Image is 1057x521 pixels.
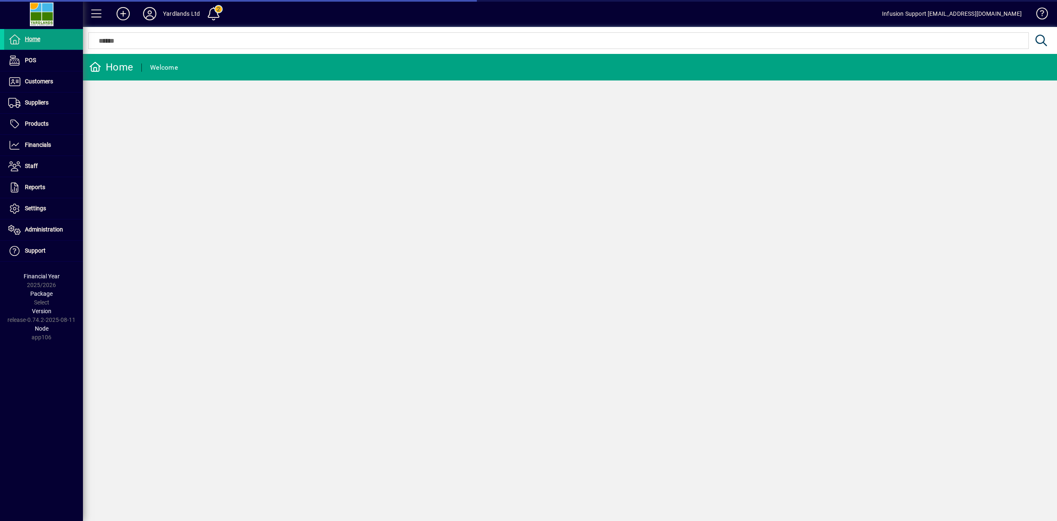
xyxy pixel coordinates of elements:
[25,99,49,106] span: Suppliers
[4,114,83,134] a: Products
[89,61,133,74] div: Home
[25,184,45,190] span: Reports
[4,93,83,113] a: Suppliers
[25,36,40,42] span: Home
[25,120,49,127] span: Products
[25,163,38,169] span: Staff
[32,308,51,314] span: Version
[4,50,83,71] a: POS
[4,177,83,198] a: Reports
[24,273,60,280] span: Financial Year
[35,325,49,332] span: Node
[136,6,163,21] button: Profile
[150,61,178,74] div: Welcome
[30,290,53,297] span: Package
[25,247,46,254] span: Support
[4,198,83,219] a: Settings
[25,57,36,63] span: POS
[4,135,83,156] a: Financials
[4,219,83,240] a: Administration
[25,141,51,148] span: Financials
[4,156,83,177] a: Staff
[4,71,83,92] a: Customers
[25,205,46,212] span: Settings
[4,241,83,261] a: Support
[25,78,53,85] span: Customers
[882,7,1022,20] div: Infusion Support [EMAIL_ADDRESS][DOMAIN_NAME]
[163,7,200,20] div: Yardlands Ltd
[1030,2,1047,29] a: Knowledge Base
[110,6,136,21] button: Add
[25,226,63,233] span: Administration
